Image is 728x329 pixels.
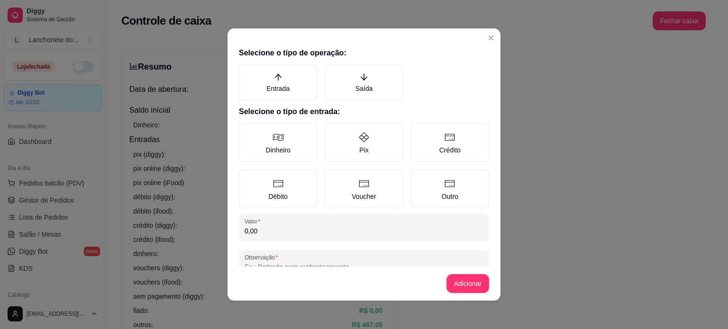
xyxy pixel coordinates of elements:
[245,262,483,272] input: Observação
[446,274,489,293] button: Adicionar
[274,73,282,81] span: arrow-up
[411,169,489,208] label: Outro
[325,169,403,208] label: Voucher
[483,30,499,45] button: Close
[325,123,403,162] label: Pix
[245,226,483,236] input: Valor
[360,73,368,81] span: arrow-down
[239,64,317,100] label: Entrada
[239,169,317,208] label: Débito
[245,253,281,261] label: Observação
[325,64,403,100] label: Saída
[239,123,317,162] label: Dinheiro
[411,123,489,162] label: Crédito
[239,106,489,117] h2: Selecione o tipo de entrada:
[245,217,264,225] label: Valor
[239,47,489,59] h2: Selecione o tipo de operação:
